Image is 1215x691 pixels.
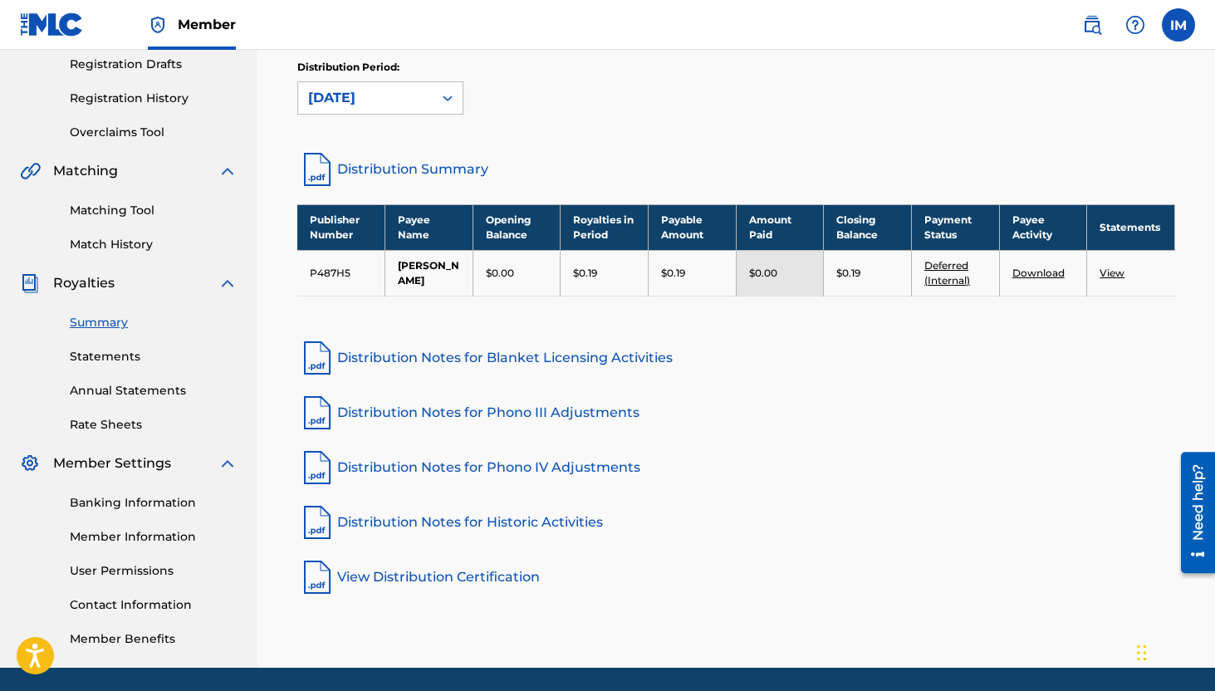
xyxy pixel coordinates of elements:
[70,528,238,546] a: Member Information
[473,204,561,250] th: Opening Balance
[297,338,1175,378] a: Distribution Notes for Blanket Licensing Activities
[297,557,1175,597] a: View Distribution Certification
[1132,611,1215,691] iframe: Chat Widget
[1012,267,1065,279] a: Download
[661,266,685,281] p: $0.19
[70,314,238,331] a: Summary
[218,273,238,293] img: expand
[573,266,597,281] p: $0.19
[999,204,1087,250] th: Payee Activity
[53,453,171,473] span: Member Settings
[297,250,385,296] td: P487H5
[20,453,40,473] img: Member Settings
[297,557,337,597] img: pdf
[297,338,337,378] img: pdf
[1075,8,1109,42] a: Public Search
[749,266,777,281] p: $0.00
[218,453,238,473] img: expand
[20,161,41,181] img: Matching
[385,204,473,250] th: Payee Name
[1162,8,1195,42] div: User Menu
[308,88,423,108] div: [DATE]
[148,15,168,35] img: Top Rightsholder
[297,149,337,189] img: distribution-summary-pdf
[1125,15,1145,35] img: help
[297,393,337,433] img: pdf
[70,596,238,614] a: Contact Information
[1087,204,1175,250] th: Statements
[924,259,970,287] a: Deferred (Internal)
[824,204,912,250] th: Closing Balance
[70,90,238,107] a: Registration History
[297,204,385,250] th: Publisher Number
[649,204,737,250] th: Payable Amount
[70,494,238,512] a: Banking Information
[70,124,238,141] a: Overclaims Tool
[218,161,238,181] img: expand
[70,382,238,399] a: Annual Statements
[70,202,238,219] a: Matching Tool
[911,204,999,250] th: Payment Status
[561,204,649,250] th: Royalties in Period
[1082,15,1102,35] img: search
[297,149,1175,189] a: Distribution Summary
[70,562,238,580] a: User Permissions
[70,348,238,365] a: Statements
[1137,628,1147,678] div: Drag
[836,266,860,281] p: $0.19
[1100,267,1124,279] a: View
[53,273,115,293] span: Royalties
[297,448,337,488] img: pdf
[297,393,1175,433] a: Distribution Notes for Phono III Adjustments
[70,416,238,434] a: Rate Sheets
[736,204,824,250] th: Amount Paid
[20,12,84,37] img: MLC Logo
[70,236,238,253] a: Match History
[385,250,473,296] td: [PERSON_NAME]
[53,161,118,181] span: Matching
[20,273,40,293] img: Royalties
[297,502,1175,542] a: Distribution Notes for Historic Activities
[70,56,238,73] a: Registration Drafts
[486,266,514,281] p: $0.00
[297,502,337,542] img: pdf
[70,630,238,648] a: Member Benefits
[178,15,236,34] span: Member
[297,448,1175,488] a: Distribution Notes for Phono IV Adjustments
[297,60,463,75] p: Distribution Period:
[1168,445,1215,579] iframe: Resource Center
[1119,8,1152,42] div: Help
